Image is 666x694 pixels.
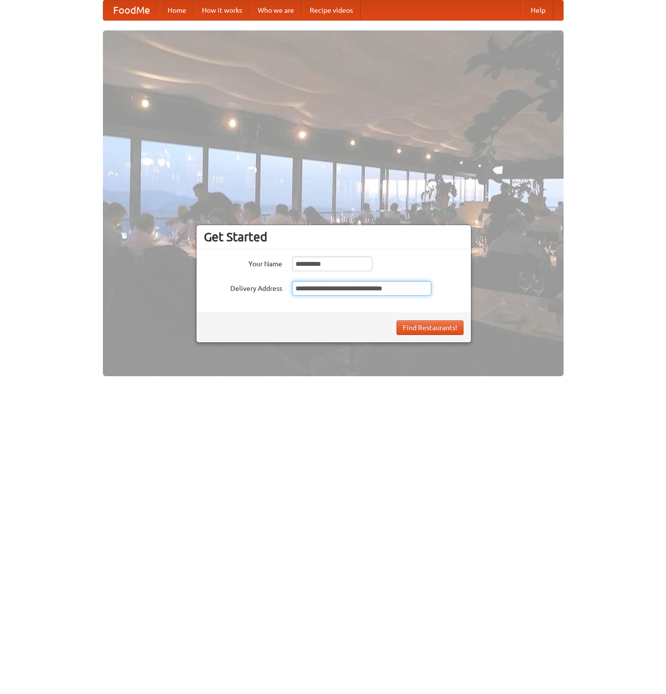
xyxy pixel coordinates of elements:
a: Help [523,0,553,20]
a: How it works [194,0,250,20]
label: Delivery Address [204,281,282,293]
label: Your Name [204,257,282,269]
a: FoodMe [103,0,160,20]
button: Find Restaurants! [396,320,464,335]
h3: Get Started [204,230,464,244]
a: Home [160,0,194,20]
a: Who we are [250,0,302,20]
a: Recipe videos [302,0,361,20]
